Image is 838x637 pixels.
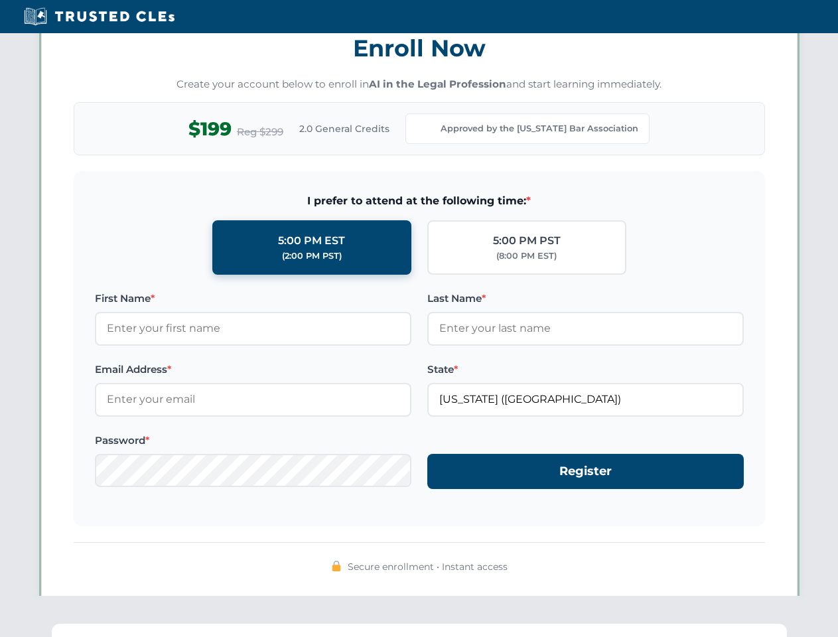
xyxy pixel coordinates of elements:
[95,383,411,416] input: Enter your email
[417,119,435,138] img: Kentucky Bar
[299,121,389,136] span: 2.0 General Credits
[95,192,744,210] span: I prefer to attend at the following time:
[282,249,342,263] div: (2:00 PM PST)
[74,27,765,69] h3: Enroll Now
[493,232,561,249] div: 5:00 PM PST
[427,312,744,345] input: Enter your last name
[427,383,744,416] input: Kentucky (KY)
[427,454,744,489] button: Register
[95,312,411,345] input: Enter your first name
[441,122,638,135] span: Approved by the [US_STATE] Bar Association
[348,559,508,574] span: Secure enrollment • Instant access
[369,78,506,90] strong: AI in the Legal Profession
[95,433,411,449] label: Password
[496,249,557,263] div: (8:00 PM EST)
[74,77,765,92] p: Create your account below to enroll in and start learning immediately.
[427,362,744,378] label: State
[427,291,744,307] label: Last Name
[20,7,178,27] img: Trusted CLEs
[237,124,283,140] span: Reg $299
[95,362,411,378] label: Email Address
[278,232,345,249] div: 5:00 PM EST
[331,561,342,571] img: 🔒
[188,114,232,144] span: $199
[95,291,411,307] label: First Name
